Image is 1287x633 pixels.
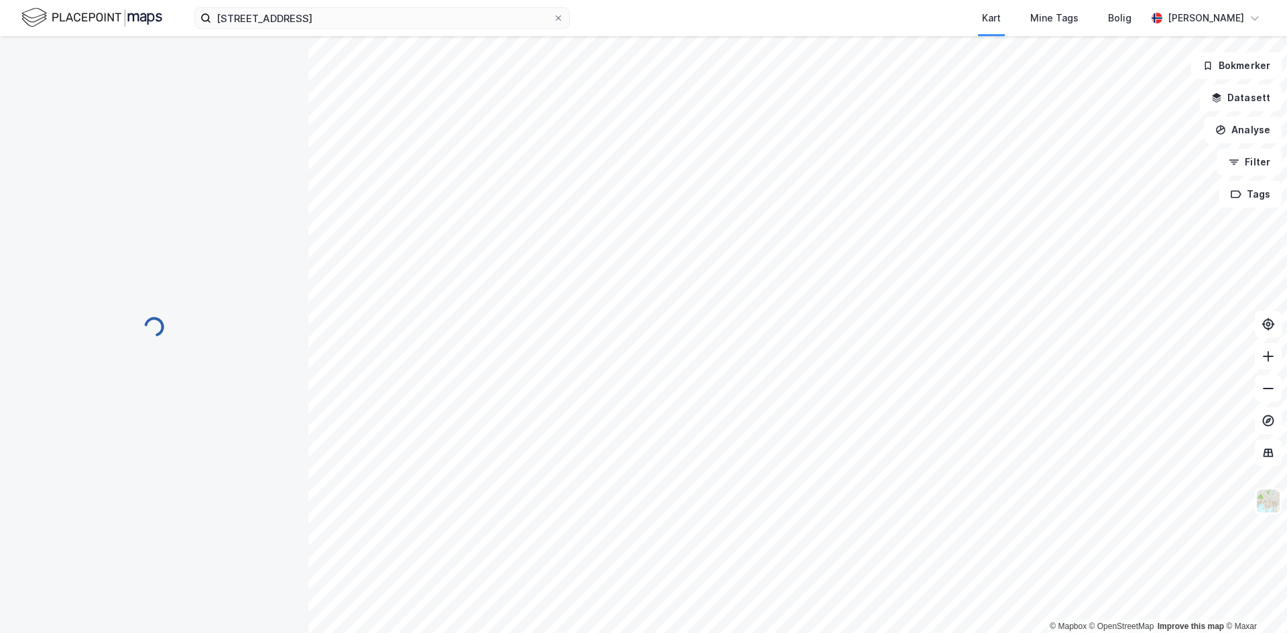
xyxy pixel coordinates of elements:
div: Bolig [1108,10,1131,26]
a: Improve this map [1158,622,1224,631]
button: Filter [1217,149,1282,175]
div: Kontrollprogram for chat [1220,569,1287,633]
img: logo.f888ab2527a4732fd821a326f86c7f29.svg [21,6,162,29]
div: Mine Tags [1030,10,1079,26]
a: OpenStreetMap [1089,622,1154,631]
img: Z [1255,488,1281,514]
iframe: Chat Widget [1220,569,1287,633]
div: [PERSON_NAME] [1168,10,1244,26]
button: Analyse [1204,117,1282,143]
input: Søk på adresse, matrikkel, gårdeiere, leietakere eller personer [211,8,553,28]
div: Kart [982,10,1001,26]
a: Mapbox [1050,622,1087,631]
button: Tags [1219,181,1282,208]
img: spinner.a6d8c91a73a9ac5275cf975e30b51cfb.svg [143,316,165,338]
button: Bokmerker [1191,52,1282,79]
button: Datasett [1200,84,1282,111]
